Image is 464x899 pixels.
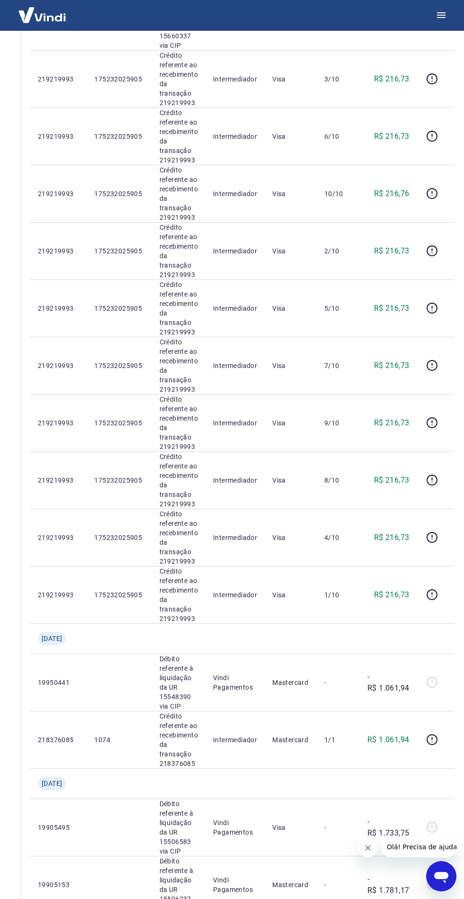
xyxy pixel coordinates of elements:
span: [DATE] [42,779,62,788]
p: Visa [272,823,309,832]
p: 3/10 [324,74,352,84]
p: - [324,823,352,832]
p: R$ 216,73 [374,245,410,257]
p: Vindi Pagamentos [213,818,257,837]
p: Crédito referente ao recebimento da transação 219219993 [160,223,198,279]
p: Intermediador [213,735,257,745]
p: 6/10 [324,132,352,141]
p: Débito referente à liquidação da UR 15506583 via CIP [160,799,198,856]
p: 1/1 [324,735,352,745]
span: Olá! Precisa de ajuda? [6,7,80,14]
p: Crédito referente ao recebimento da transação 219219993 [160,566,198,623]
p: Crédito referente ao recebimento da transação 219219993 [160,395,198,451]
p: Vindi Pagamentos [213,673,257,692]
p: 175232025905 [94,132,144,141]
p: 175232025905 [94,418,144,428]
p: 175232025905 [94,533,144,542]
p: -R$ 1.733,75 [367,816,409,839]
p: Intermediador [213,476,257,485]
iframe: Botão para abrir a janela de mensagens [426,861,456,891]
p: -R$ 1.781,17 [367,873,409,896]
p: Visa [272,246,309,256]
p: Crédito referente ao recebimento da transação 219219993 [160,108,198,165]
p: Mastercard [272,880,309,890]
p: - [324,880,352,890]
p: 8/10 [324,476,352,485]
p: 19905153 [38,880,79,890]
p: 4/10 [324,533,352,542]
p: Crédito referente ao recebimento da transação 218376085 [160,711,198,768]
p: Intermediador [213,132,257,141]
p: 9/10 [324,418,352,428]
p: 219219993 [38,132,79,141]
p: 175232025905 [94,476,144,485]
p: 218376085 [38,735,79,745]
p: Visa [272,476,309,485]
p: R$ 216,73 [374,303,410,314]
p: Visa [272,418,309,428]
p: Crédito referente ao recebimento da transação 219219993 [160,452,198,509]
p: R$ 216,73 [374,360,410,371]
p: 219219993 [38,476,79,485]
p: 19950441 [38,678,79,687]
p: R$ 216,73 [374,475,410,486]
p: 175232025905 [94,246,144,256]
p: 175232025905 [94,361,144,370]
p: - [324,678,352,687]
p: R$ 1.061,94 [367,734,409,746]
p: Intermediador [213,246,257,256]
p: 219219993 [38,361,79,370]
p: Vindi Pagamentos [213,875,257,894]
p: Crédito referente ao recebimento da transação 219219993 [160,337,198,394]
p: Crédito referente ao recebimento da transação 219219993 [160,280,198,337]
p: R$ 216,73 [374,532,410,543]
p: Crédito referente ao recebimento da transação 219219993 [160,51,198,108]
p: 219219993 [38,533,79,542]
p: 219219993 [38,246,79,256]
p: Intermediador [213,533,257,542]
p: 1/10 [324,590,352,600]
p: 19905495 [38,823,79,832]
p: 175232025905 [94,189,144,198]
p: 7/10 [324,361,352,370]
p: Visa [272,361,309,370]
p: 175232025905 [94,74,144,84]
p: Visa [272,74,309,84]
p: R$ 216,73 [374,417,410,429]
p: Intermediador [213,361,257,370]
iframe: Fechar mensagem [358,838,377,857]
span: [DATE] [42,634,62,643]
p: 219219993 [38,74,79,84]
p: Visa [272,132,309,141]
p: 2/10 [324,246,352,256]
p: 175232025905 [94,304,144,313]
p: 219219993 [38,189,79,198]
p: Crédito referente ao recebimento da transação 219219993 [160,165,198,222]
p: 1074 [94,735,144,745]
p: Mastercard [272,678,309,687]
p: Intermediador [213,189,257,198]
p: Visa [272,533,309,542]
p: Visa [272,304,309,313]
p: Intermediador [213,590,257,600]
p: Débito referente à liquidação da UR 15548390 via CIP [160,654,198,711]
p: 219219993 [38,418,79,428]
p: Crédito referente ao recebimento da transação 219219993 [160,509,198,566]
p: Intermediador [213,304,257,313]
p: Intermediador [213,74,257,84]
p: 175232025905 [94,590,144,600]
img: Vindi [11,0,73,29]
iframe: Mensagem da empresa [381,836,456,857]
p: -R$ 1.061,94 [367,671,409,694]
p: Mastercard [272,735,309,745]
p: R$ 216,76 [374,188,410,199]
p: Visa [272,590,309,600]
p: Visa [272,189,309,198]
p: R$ 216,73 [374,131,410,142]
p: 10/10 [324,189,352,198]
p: 5/10 [324,304,352,313]
p: R$ 216,73 [374,589,410,601]
p: R$ 216,73 [374,73,410,85]
p: 219219993 [38,590,79,600]
p: Intermediador [213,418,257,428]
